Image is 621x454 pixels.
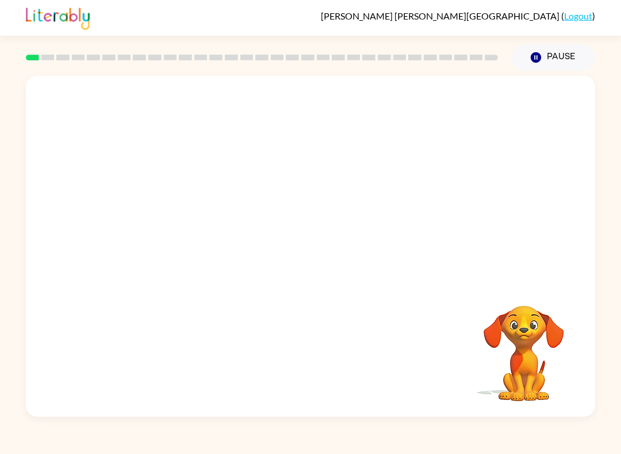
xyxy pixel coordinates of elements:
img: Literably [26,5,90,30]
video: Your browser must support playing .mp4 files to use Literably. Please try using another browser. [466,288,581,403]
a: Logout [564,10,592,21]
span: [PERSON_NAME] [PERSON_NAME][GEOGRAPHIC_DATA] [321,10,561,21]
button: Pause [512,44,595,71]
div: ( ) [321,10,595,21]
